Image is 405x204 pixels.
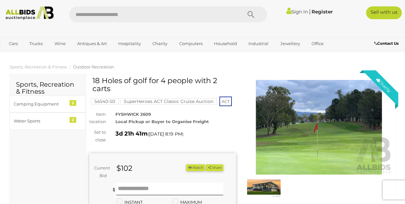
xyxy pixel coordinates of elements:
a: Sell with us [366,6,402,19]
div: 2 [70,117,76,123]
a: Sports, Recreation & Fitness [10,64,67,69]
a: [GEOGRAPHIC_DATA] [29,49,83,59]
div: Current Bid [89,164,112,179]
a: Charity [148,38,172,49]
a: Trucks [25,38,47,49]
span: [DATE] 8:19 PM [149,131,182,137]
a: Sports [5,49,26,59]
a: Antiques & Art [73,38,111,49]
img: 18 Holes of golf for 4 people with 2 carts [247,176,281,198]
a: Sign In [286,9,308,15]
div: Set to close [85,129,111,144]
strong: $102 [116,164,132,173]
strong: Local Pickup or Buyer to Organise Freight [115,119,209,124]
h2: Sports, Recreation & Fitness [16,81,79,95]
h1: 18 Holes of golf for 4 people with 2 carts [92,77,234,93]
b: Contact Us [374,41,399,46]
a: Office [307,38,328,49]
a: Hospitality [114,38,145,49]
a: Wine [50,38,70,49]
strong: FYSHWICK 2609 [115,112,151,117]
strong: 3d 21h 41m [115,130,148,137]
a: Computers [175,38,207,49]
a: Cars [5,38,22,49]
a: Register [312,9,333,15]
mark: 54540-50 [91,98,119,105]
a: SuperHeroes ACT Classic Cruise Auction [120,99,217,104]
mark: SuperHeroes ACT Classic Cruise Auction [120,98,217,105]
a: Contact Us [374,40,400,47]
a: Outdoor Recreation [73,64,114,69]
div: Water Sports [14,117,66,125]
a: Water Sports 2 [10,113,86,129]
span: ACT [219,97,232,106]
img: Allbids.com.au [3,6,56,20]
div: Camping Equipment [14,100,66,108]
a: Household [210,38,241,49]
a: Jewellery [276,38,304,49]
span: | [309,8,311,15]
li: Watch this item [186,164,205,171]
button: Watch [186,164,205,171]
button: Share [206,164,223,171]
span: ( ) [148,131,183,137]
a: Industrial [244,38,273,49]
div: 2 [70,100,76,106]
div: Item location [85,111,111,126]
a: Camping Equipment 2 [10,96,86,113]
div: Charity [369,70,398,100]
a: 54540-50 [91,99,119,104]
button: Search [235,6,267,22]
img: 18 Holes of golf for 4 people with 2 carts [246,80,392,175]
